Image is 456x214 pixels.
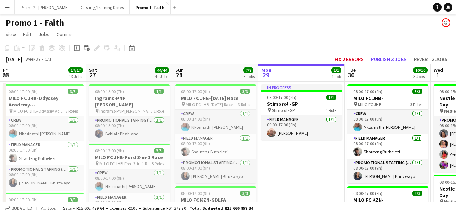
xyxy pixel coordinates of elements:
span: Budgeted [12,206,32,211]
span: 08:00-17:00 (9h) [9,89,38,94]
span: 10/10 [413,67,428,73]
span: 08:00-15:00 (7h) [95,89,124,94]
span: 1 Role [326,108,336,113]
h3: MILO FC JHB-[DATE] Race [175,95,256,101]
app-card-role: Field Manager1/108:00-17:00 (9h)Shauteng Buthelezi [3,141,84,165]
span: 09:00-17:00 (8h) [267,95,296,100]
app-card-role: Field Manager1/108:00-17:00 (9h)Shauteng Buthelezi [347,134,428,159]
app-card-role: Field Manager1/108:00-17:00 (9h)Shauteng Buthelezi [175,134,256,159]
span: 3/3 [68,197,78,202]
app-card-role: Field Manager1/109:00-17:00 (8h)[PERSON_NAME] [261,115,342,140]
span: Fri [3,67,9,73]
button: Promo 2 - [PERSON_NAME] [15,0,75,14]
span: 44/44 [155,67,169,73]
div: Salary R15 602 479.64 + Expenses R0.00 + Subsistence R64 377.70 = [63,205,253,211]
span: 1/1 [326,95,336,100]
div: [DATE] [6,56,22,63]
span: MILO FC JHB-Odyssey Academy [GEOGRAPHIC_DATA]/[GEOGRAPHIC_DATA][PERSON_NAME] Fun Day [13,108,66,114]
a: Jobs [36,30,52,39]
span: 3 Roles [410,102,422,107]
span: 1 Role [154,108,164,114]
h3: MILO FC JHB-Odyssey Academy [GEOGRAPHIC_DATA]/[GEOGRAPHIC_DATA][PERSON_NAME] Fun Day [3,95,84,108]
span: Sat [89,67,97,73]
span: Stimorol -GP [272,108,295,113]
div: 40 Jobs [155,74,169,79]
div: In progress [261,84,342,90]
span: Total Budgeted R15 666 857.34 [190,205,253,211]
span: 3/3 [240,89,250,94]
span: MILO FC JHB-[DATE] Race [186,102,233,107]
h1: Promo 1 - Faith [6,17,64,28]
span: 08:00-17:00 (9h) [353,89,382,94]
span: 1/1 [154,89,164,94]
span: View [6,31,16,38]
h3: MILO FC JHB-Ford 3-in-1 Race [89,154,170,161]
span: Edit [23,31,31,38]
h3: MILO FC KZN- [347,197,428,203]
span: 29 [260,71,271,79]
div: 1 Job [332,74,341,79]
span: 26 [2,71,9,79]
span: 08:00-17:00 (9h) [353,191,382,196]
span: 3/3 [412,191,422,196]
span: 08:00-17:00 (9h) [181,89,210,94]
span: Ingrams-PNP [PERSON_NAME] [99,108,154,114]
a: Comms [54,30,76,39]
app-card-role: Crew1/108:00-17:00 (9h)Nkosinathi [PERSON_NAME] [175,110,256,134]
app-job-card: 08:00-17:00 (9h)3/3MILO FC JHB-[DATE] Race MILO FC JHB-[DATE] Race3 RolesCrew1/108:00-17:00 (9h)N... [175,84,256,183]
span: 1 [433,71,443,79]
div: 3 Jobs [244,74,255,79]
span: Week 39 [24,56,42,62]
span: 3/3 [68,89,78,94]
span: MILO FC JHB-Ford 3-in-1 Race [99,161,152,166]
app-job-card: In progress09:00-17:00 (8h)1/1Stimorol -GP Stimorol -GP1 RoleField Manager1/109:00-17:00 (8h)[PER... [261,84,342,140]
app-job-card: 08:00-17:00 (9h)3/3MILO FC JHB-Odyssey Academy [GEOGRAPHIC_DATA]/[GEOGRAPHIC_DATA][PERSON_NAME] F... [3,84,84,190]
h3: Stimorol -GP [261,101,342,107]
span: 27 [88,71,97,79]
app-card-role: Promotional Staffing (Brand Ambassadors)1/108:00-17:00 (9h)[PERSON_NAME] Khuzwayo [3,165,84,190]
button: Publish 3 jobs [368,54,409,64]
app-card-role: Crew1/108:00-17:00 (9h)Nkosinathi [PERSON_NAME] [347,110,428,134]
app-user-avatar: Tesa Nicolau [442,18,450,27]
button: Casting/Training Dates [75,0,130,14]
div: CAT [45,56,52,62]
h3: MILO FC KZN-GDLFA [PERSON_NAME] High Sportsfield [175,197,256,210]
app-job-card: 08:00-15:00 (7h)1/1Ingrams-PNP [PERSON_NAME] Ingrams-PNP [PERSON_NAME]1 RolePromotional Staffing ... [89,84,170,141]
app-card-role: Crew1/108:00-17:00 (9h)Nkosinathi [PERSON_NAME] [3,116,84,141]
span: 3 Roles [152,161,164,166]
button: Promo 1 - Faith [130,0,171,14]
app-job-card: 08:00-17:00 (9h)3/3MILO FC JHB- MILO FC JHB-3 RolesCrew1/108:00-17:00 (9h)Nkosinathi [PERSON_NAME... [347,84,428,183]
app-card-role: Promotional Staffing (Brand Ambassadors)1/108:00-17:00 (9h)[PERSON_NAME] Khuzwayo [347,159,428,183]
app-card-role: Crew1/108:00-17:00 (9h)Nkosinathi [PERSON_NAME] [89,169,170,193]
span: 3/3 [154,148,164,153]
span: Comms [57,31,73,38]
span: 17/17 [68,67,83,73]
h3: MILO FC JHB- [347,95,428,101]
span: 30 [346,71,356,79]
div: 13 Jobs [69,74,83,79]
span: 08:00-17:00 (9h) [181,191,210,196]
span: All jobs [40,205,57,211]
span: MILO FC JHB- [358,102,383,107]
span: 3/3 [240,191,250,196]
app-card-role: Promotional Staffing (Brand Ambassadors)1/108:00-15:00 (7h)Bohlale Phahlane [89,116,170,141]
span: 28 [174,71,184,79]
button: Fix 2 errors [332,54,367,64]
button: Revert 3 jobs [411,54,450,64]
a: View [3,30,19,39]
span: Tue [347,67,356,73]
span: 08:00-17:00 (9h) [9,197,38,202]
div: 3 Jobs [413,74,427,79]
span: Mon [261,67,271,73]
span: 7/7 [243,67,253,73]
span: Jobs [39,31,49,38]
span: 08:00-17:00 (9h) [95,148,124,153]
button: Budgeted [4,204,34,212]
span: 3 Roles [66,108,78,114]
app-card-role: Promotional Staffing (Brand Ambassadors)1/108:00-17:00 (9h)[PERSON_NAME] Khuzwayo [175,159,256,183]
